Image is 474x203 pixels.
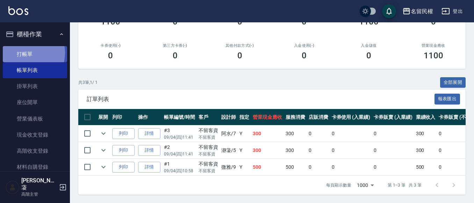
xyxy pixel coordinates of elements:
[173,51,178,60] h3: 0
[414,142,437,159] td: 300
[220,159,238,175] td: 微雅 /9
[434,95,460,102] a: 報表匯出
[330,125,372,142] td: 0
[108,51,113,60] h3: 0
[199,168,218,174] p: 不留客資
[440,77,466,88] button: 全部展開
[345,43,393,48] h2: 入金儲值
[220,142,238,159] td: 瀞蓤 /5
[138,128,160,139] a: 詳情
[411,7,433,16] div: 名留民權
[3,94,67,110] a: 座位開單
[372,109,414,125] th: 卡券販賣 (入業績)
[3,62,67,78] a: 帳單列表
[307,125,330,142] td: 0
[6,180,20,194] img: Person
[3,159,67,175] a: 材料自購登錄
[164,134,195,140] p: 09/04 (四) 11:41
[330,109,372,125] th: 卡券使用 (入業績)
[307,109,330,125] th: 店販消費
[3,143,67,159] a: 高階收支登錄
[21,191,57,197] p: 高階主管
[162,109,197,125] th: 帳單編號/時間
[382,4,396,18] button: save
[3,78,67,94] a: 掛單列表
[199,151,218,157] p: 不留客資
[251,159,284,175] td: 500
[87,43,135,48] h2: 卡券使用(-)
[138,145,160,156] a: 詳情
[199,144,218,151] div: 不留客資
[372,125,414,142] td: 0
[307,159,330,175] td: 0
[220,125,238,142] td: 阿水 /7
[366,51,371,60] h3: 0
[162,142,197,159] td: #2
[98,162,109,172] button: expand row
[307,142,330,159] td: 0
[372,159,414,175] td: 0
[414,109,437,125] th: 業績收入
[388,182,422,188] p: 第 1–3 筆 共 3 筆
[112,128,135,139] button: 列印
[326,182,351,188] p: 每頁顯示數量
[237,51,242,60] h3: 0
[424,51,443,60] h3: 1100
[112,145,135,156] button: 列印
[3,46,67,62] a: 打帳單
[199,160,218,168] div: 不留客資
[138,162,160,173] a: 詳情
[439,5,466,18] button: 登出
[220,109,238,125] th: 設計師
[98,145,109,155] button: expand row
[151,43,199,48] h2: 第三方卡券(-)
[330,159,372,175] td: 0
[251,109,284,125] th: 營業現金應收
[110,109,136,125] th: 列印
[87,96,434,103] span: 訂單列表
[112,162,135,173] button: 列印
[330,142,372,159] td: 0
[302,51,307,60] h3: 0
[238,125,251,142] td: Y
[284,125,307,142] td: 300
[197,109,220,125] th: 客戶
[162,159,197,175] td: #1
[238,159,251,175] td: Y
[414,159,437,175] td: 500
[98,128,109,139] button: expand row
[3,25,67,43] button: 櫃檯作業
[251,125,284,142] td: 300
[284,109,307,125] th: 服務消費
[238,109,251,125] th: 指定
[284,142,307,159] td: 300
[164,168,195,174] p: 09/04 (四) 10:58
[216,43,264,48] h2: 其他付款方式(-)
[280,43,328,48] h2: 入金使用(-)
[78,79,98,86] p: 共 3 筆, 1 / 1
[21,177,57,191] h5: [PERSON_NAME]蓤
[199,127,218,134] div: 不留客資
[372,142,414,159] td: 0
[409,43,457,48] h2: 營業現金應收
[434,94,460,104] button: 報表匯出
[354,176,376,195] div: 1000
[284,159,307,175] td: 500
[251,142,284,159] td: 300
[162,125,197,142] td: #3
[136,109,162,125] th: 操作
[8,6,28,15] img: Logo
[414,125,437,142] td: 300
[199,134,218,140] p: 不留客資
[238,142,251,159] td: Y
[3,127,67,143] a: 現金收支登錄
[96,109,110,125] th: 展開
[3,111,67,127] a: 營業儀表板
[164,151,195,157] p: 09/04 (四) 11:41
[400,4,436,19] button: 名留民權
